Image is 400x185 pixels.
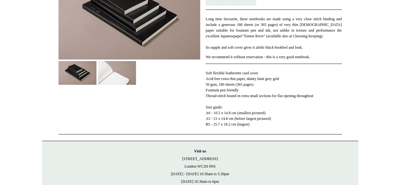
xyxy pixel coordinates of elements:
[234,34,242,38] span: paper
[58,61,96,85] img: Stalogy Grid Diary 'Bible Paper' Notebook
[206,88,238,92] span: Fountain pen friendly
[206,54,342,60] p: We recommend it without reservation - this is a very good notebook.
[206,71,258,75] span: Soft flexible leatherette card cover
[206,94,313,98] span: Thread-stitch bound in extra small sections for flat opening throughout
[206,105,271,126] span: Size guide: A6 - 10.5 x 14.8 cm (smallest pictured) A5 - 21 x 14.8 cm (before largest pictured) B...
[206,77,279,81] span: Acid-free extra thin paper, dainty faint grey grid
[194,149,206,153] strong: Visit us
[206,82,253,87] span: 50 gsm, 180 sheets (365 pages)
[257,45,282,50] em: little black book
[206,16,342,50] p: Long time favourite, these notebooks are made using a very close stitch binding and include a gen...
[98,61,136,85] img: Stalogy Grid Diary 'Bible Paper' Notebook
